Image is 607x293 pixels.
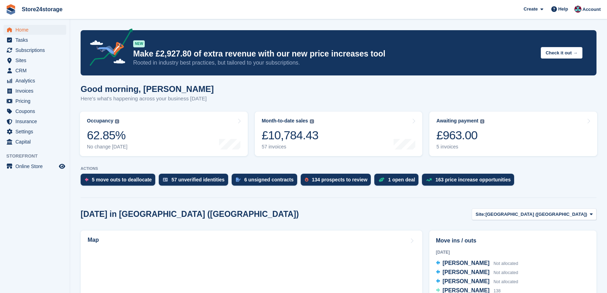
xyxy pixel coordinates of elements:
a: menu [4,106,66,116]
span: Storefront [6,153,70,160]
h2: Map [88,237,99,243]
a: Month-to-date sales £10,784.43 57 invoices [255,112,423,156]
span: Insurance [15,116,57,126]
span: Subscriptions [15,45,57,55]
div: 1 open deal [388,177,415,182]
a: menu [4,66,66,75]
span: [PERSON_NAME] [443,269,490,275]
a: Occupancy 62.85% No change [DATE] [80,112,248,156]
a: menu [4,127,66,136]
p: Here's what's happening across your business [DATE] [81,95,214,103]
span: [PERSON_NAME] [443,260,490,266]
div: 134 prospects to review [312,177,368,182]
a: menu [4,35,66,45]
a: [PERSON_NAME] Not allocated [436,268,518,277]
span: [PERSON_NAME] [443,278,490,284]
button: Check it out → [541,47,582,59]
div: NEW [133,40,145,47]
img: George [574,6,581,13]
span: Tasks [15,35,57,45]
span: Help [558,6,568,13]
a: menu [4,76,66,86]
img: move_outs_to_deallocate_icon-f764333ba52eb49d3ac5e1228854f67142a1ed5810a6f6cc68b1a99e826820c5.svg [85,178,88,182]
span: Not allocated [493,261,518,266]
img: price_increase_opportunities-93ffe204e8149a01c8c9dc8f82e8f89637d9d84a8eef4429ea346261dce0b2c0.svg [426,178,432,181]
span: Site: [476,211,485,218]
a: menu [4,45,66,55]
p: ACTIONS [81,166,596,171]
div: 5 invoices [436,144,484,150]
span: Invoices [15,86,57,96]
div: Awaiting payment [436,118,478,124]
a: 163 price increase opportunities [422,174,518,189]
div: 5 move outs to deallocate [92,177,152,182]
a: 57 unverified identities [159,174,232,189]
img: icon-info-grey-7440780725fd019a000dd9b08b2336e03edf1995a4989e88bcd33f0948082b44.svg [480,119,484,124]
a: Awaiting payment £963.00 5 invoices [429,112,597,156]
a: 1 open deal [374,174,422,189]
span: Not allocated [493,270,518,275]
span: Sites [15,55,57,65]
div: 163 price increase opportunities [435,177,511,182]
a: 5 move outs to deallocate [81,174,159,189]
a: menu [4,86,66,96]
div: £963.00 [436,128,484,142]
div: 57 unverified identities [171,177,225,182]
div: Occupancy [87,118,113,124]
span: Settings [15,127,57,136]
a: menu [4,116,66,126]
p: Rooted in industry best practices, but tailored to your subscriptions. [133,59,535,67]
img: deal-1b604bf984904fb50ccaf53a9ad4b4a5d6e5aea283cecdc64d6e3604feb123c2.svg [378,177,384,182]
a: menu [4,55,66,65]
span: Coupons [15,106,57,116]
a: 6 unsigned contracts [232,174,301,189]
a: menu [4,96,66,106]
a: 134 prospects to review [301,174,375,189]
a: [PERSON_NAME] Not allocated [436,259,518,268]
img: icon-info-grey-7440780725fd019a000dd9b08b2336e03edf1995a4989e88bcd33f0948082b44.svg [115,119,119,124]
a: menu [4,161,66,171]
h1: Good morning, [PERSON_NAME] [81,84,214,94]
img: prospect-51fa495bee0391a8d652442698ab0144808aea92771e9ea1ae160a38d050c398.svg [305,178,308,182]
span: Online Store [15,161,57,171]
img: verify_identity-adf6edd0f0f0b5bbfe63781bf79b02c33cf7c696d77639b501bdc392416b5a36.svg [163,178,168,182]
p: Make £2,927.80 of extra revenue with our new price increases tool [133,49,535,59]
span: Account [582,6,601,13]
span: Home [15,25,57,35]
a: Preview store [58,162,66,171]
span: [GEOGRAPHIC_DATA] ([GEOGRAPHIC_DATA]) [485,211,587,218]
div: 62.85% [87,128,128,142]
span: CRM [15,66,57,75]
div: Month-to-date sales [262,118,308,124]
img: price-adjustments-announcement-icon-8257ccfd72463d97f412b2fc003d46551f7dbcb40ab6d574587a9cd5c0d94... [84,28,133,68]
span: Pricing [15,96,57,106]
div: 6 unsigned contracts [244,177,294,182]
a: [PERSON_NAME] Not allocated [436,277,518,286]
div: No change [DATE] [87,144,128,150]
span: Create [524,6,538,13]
img: stora-icon-8386f47178a22dfd0bd8f6a31ec36ba5ce8667c1dd55bd0f319d3a0aa187defe.svg [6,4,16,15]
a: menu [4,25,66,35]
a: Store24storage [19,4,66,15]
button: Site: [GEOGRAPHIC_DATA] ([GEOGRAPHIC_DATA]) [472,208,596,220]
h2: Move ins / outs [436,237,590,245]
div: £10,784.43 [262,128,319,142]
span: Analytics [15,76,57,86]
span: Not allocated [493,279,518,284]
img: contract_signature_icon-13c848040528278c33f63329250d36e43548de30e8caae1d1a13099fd9432cc5.svg [236,178,241,182]
span: Capital [15,137,57,147]
div: [DATE] [436,249,590,255]
a: menu [4,137,66,147]
div: 57 invoices [262,144,319,150]
h2: [DATE] in [GEOGRAPHIC_DATA] ([GEOGRAPHIC_DATA]) [81,209,299,219]
img: icon-info-grey-7440780725fd019a000dd9b08b2336e03edf1995a4989e88bcd33f0948082b44.svg [310,119,314,124]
